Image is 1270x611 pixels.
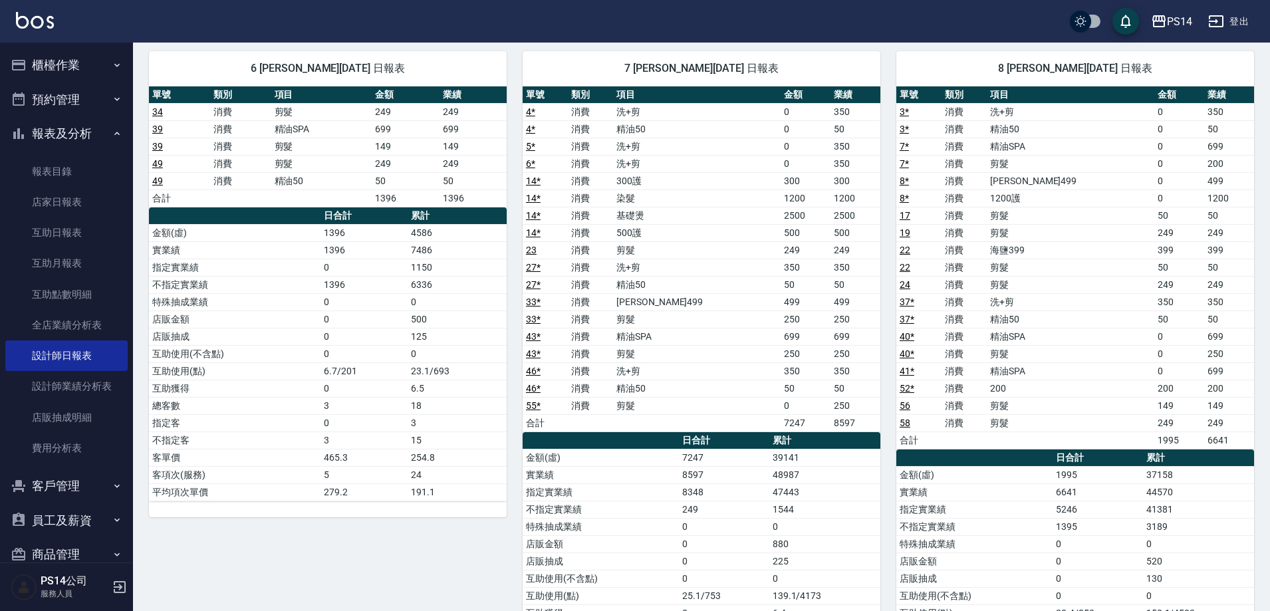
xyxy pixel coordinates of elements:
[679,432,769,449] th: 日合計
[372,189,439,207] td: 1396
[1154,414,1204,431] td: 249
[152,124,163,134] a: 39
[1204,310,1254,328] td: 50
[5,503,128,538] button: 員工及薪資
[149,466,320,483] td: 客項次(服務)
[1204,414,1254,431] td: 249
[830,345,880,362] td: 250
[320,345,408,362] td: 0
[987,362,1154,380] td: 精油SPA
[1204,155,1254,172] td: 200
[210,103,271,120] td: 消費
[5,433,128,463] a: 費用分析表
[408,259,507,276] td: 1150
[781,120,830,138] td: 0
[1204,362,1254,380] td: 699
[830,138,880,155] td: 350
[1204,241,1254,259] td: 399
[896,86,942,104] th: 單號
[568,276,613,293] td: 消費
[769,449,880,466] td: 39141
[1154,362,1204,380] td: 0
[1204,380,1254,397] td: 200
[1204,172,1254,189] td: 499
[568,293,613,310] td: 消費
[613,155,781,172] td: 洗+剪
[900,210,910,221] a: 17
[830,293,880,310] td: 499
[1154,397,1204,414] td: 149
[1204,397,1254,414] td: 149
[320,328,408,345] td: 0
[942,362,987,380] td: 消費
[271,103,372,120] td: 剪髮
[523,449,679,466] td: 金額(虛)
[781,172,830,189] td: 300
[613,138,781,155] td: 洗+剪
[613,189,781,207] td: 染髮
[320,414,408,431] td: 0
[679,466,769,483] td: 8597
[987,293,1154,310] td: 洗+剪
[372,138,439,155] td: 149
[11,574,37,600] img: Person
[5,279,128,310] a: 互助點數明細
[408,241,507,259] td: 7486
[523,414,568,431] td: 合計
[210,155,271,172] td: 消費
[152,141,163,152] a: 39
[149,362,320,380] td: 互助使用(點)
[1143,466,1254,483] td: 37158
[526,245,537,255] a: 23
[320,207,408,225] th: 日合計
[5,371,128,402] a: 設計師業績分析表
[372,155,439,172] td: 249
[830,276,880,293] td: 50
[408,431,507,449] td: 15
[1154,103,1204,120] td: 0
[896,466,1053,483] td: 金額(虛)
[781,259,830,276] td: 350
[987,414,1154,431] td: 剪髮
[781,397,830,414] td: 0
[781,224,830,241] td: 500
[613,397,781,414] td: 剪髮
[372,120,439,138] td: 699
[987,328,1154,345] td: 精油SPA
[149,483,320,501] td: 平均項次單價
[781,138,830,155] td: 0
[210,120,271,138] td: 消費
[1204,138,1254,155] td: 699
[613,103,781,120] td: 洗+剪
[900,245,910,255] a: 22
[568,310,613,328] td: 消費
[568,345,613,362] td: 消費
[942,224,987,241] td: 消費
[781,414,830,431] td: 7247
[830,189,880,207] td: 1200
[1154,380,1204,397] td: 200
[271,86,372,104] th: 項目
[613,259,781,276] td: 洗+剪
[781,328,830,345] td: 699
[769,466,880,483] td: 48987
[568,397,613,414] td: 消費
[781,293,830,310] td: 499
[149,207,507,501] table: a dense table
[568,155,613,172] td: 消費
[1154,172,1204,189] td: 0
[830,362,880,380] td: 350
[408,276,507,293] td: 6336
[523,86,880,432] table: a dense table
[942,414,987,431] td: 消費
[5,310,128,340] a: 全店業績分析表
[320,483,408,501] td: 279.2
[830,207,880,224] td: 2500
[1154,207,1204,224] td: 50
[781,86,830,104] th: 金額
[372,172,439,189] td: 50
[613,241,781,259] td: 剪髮
[987,310,1154,328] td: 精油50
[440,172,507,189] td: 50
[613,293,781,310] td: [PERSON_NAME]499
